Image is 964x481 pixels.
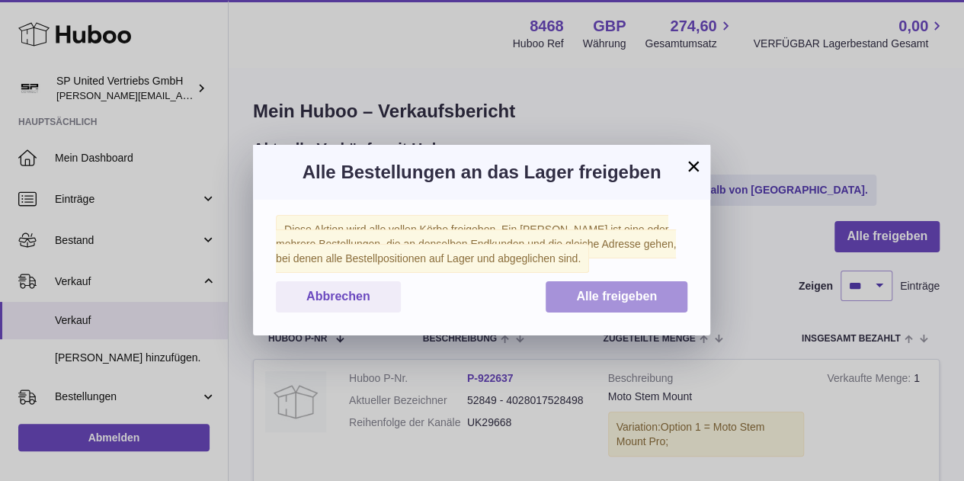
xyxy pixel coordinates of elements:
button: Abbrechen [276,281,401,313]
h3: Alle Bestellungen an das Lager freigeben [276,160,687,184]
span: Diese Aktion wird alle vollen Körbe freigeben. Ein [PERSON_NAME] ist eine oder mehrere Bestellung... [276,215,676,273]
button: Alle freigeben [546,281,687,313]
button: × [684,157,703,175]
span: Alle freigeben [576,290,657,303]
span: Abbrechen [306,290,370,303]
